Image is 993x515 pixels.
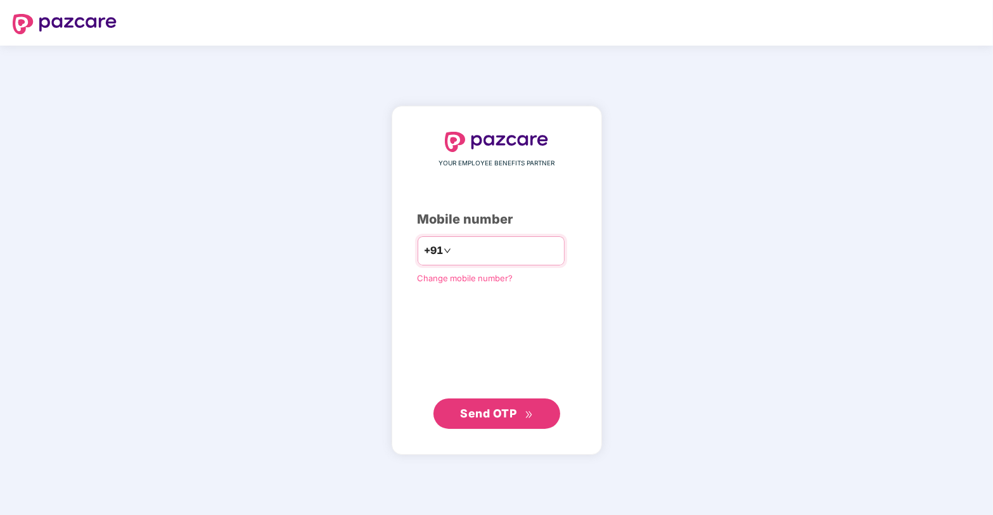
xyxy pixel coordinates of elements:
[433,398,560,429] button: Send OTPdouble-right
[445,132,549,152] img: logo
[13,14,117,34] img: logo
[439,158,554,168] span: YOUR EMPLOYEE BENEFITS PARTNER
[418,273,513,283] a: Change mobile number?
[418,210,576,229] div: Mobile number
[525,410,533,419] span: double-right
[460,407,516,420] span: Send OTP
[425,243,444,258] span: +91
[444,247,451,255] span: down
